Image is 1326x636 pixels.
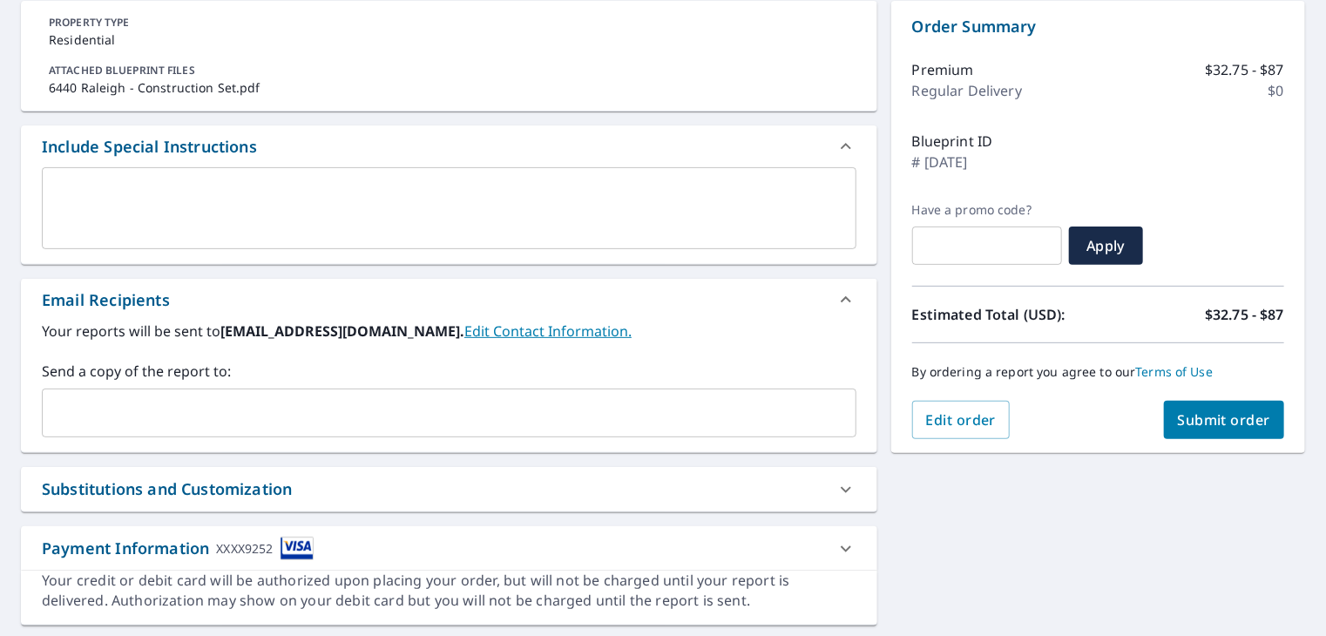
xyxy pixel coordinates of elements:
[49,30,849,49] p: Residential
[912,131,993,152] p: Blueprint ID
[912,304,1099,325] p: Estimated Total (USD):
[21,526,877,571] div: Payment InformationXXXX9252cardImage
[1136,363,1214,380] a: Terms of Use
[1268,80,1284,101] p: $0
[42,477,292,501] div: Substitutions and Customization
[42,571,856,611] div: Your credit or debit card will be authorized upon placing your order, but will not be charged unt...
[464,321,632,341] a: EditContactInfo
[281,537,314,560] img: cardImage
[49,15,849,30] p: PROPERTY TYPE
[912,401,1011,439] button: Edit order
[42,135,257,159] div: Include Special Instructions
[49,63,849,78] p: ATTACHED BLUEPRINT FILES
[42,321,856,342] label: Your reports will be sent to
[42,537,314,560] div: Payment Information
[912,152,968,173] p: # [DATE]
[1205,59,1284,80] p: $32.75 - $87
[21,125,877,167] div: Include Special Instructions
[1069,227,1143,265] button: Apply
[1083,236,1129,255] span: Apply
[926,410,997,430] span: Edit order
[912,202,1062,218] label: Have a promo code?
[21,279,877,321] div: Email Recipients
[49,78,849,97] p: 6440 Raleigh - Construction Set.pdf
[21,467,877,511] div: Substitutions and Customization
[912,364,1284,380] p: By ordering a report you agree to our
[912,80,1022,101] p: Regular Delivery
[220,321,464,341] b: [EMAIL_ADDRESS][DOMAIN_NAME].
[912,59,974,80] p: Premium
[1178,410,1271,430] span: Submit order
[912,15,1284,38] p: Order Summary
[42,361,856,382] label: Send a copy of the report to:
[1164,401,1285,439] button: Submit order
[216,537,273,560] div: XXXX9252
[1205,304,1284,325] p: $32.75 - $87
[42,288,170,312] div: Email Recipients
